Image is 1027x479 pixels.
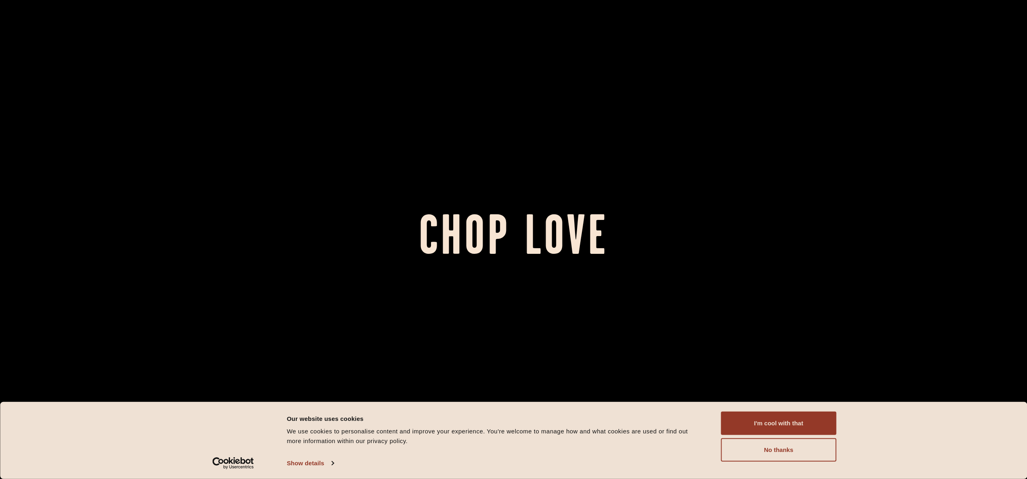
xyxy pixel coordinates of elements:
div: We use cookies to personalise content and improve your experience. You're welcome to manage how a... [287,427,703,446]
button: I'm cool with that [721,412,837,435]
button: No thanks [721,438,837,462]
div: Our website uses cookies [287,414,703,423]
a: Usercentrics Cookiebot - opens in a new window [198,457,268,469]
a: Show details [287,457,334,469]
